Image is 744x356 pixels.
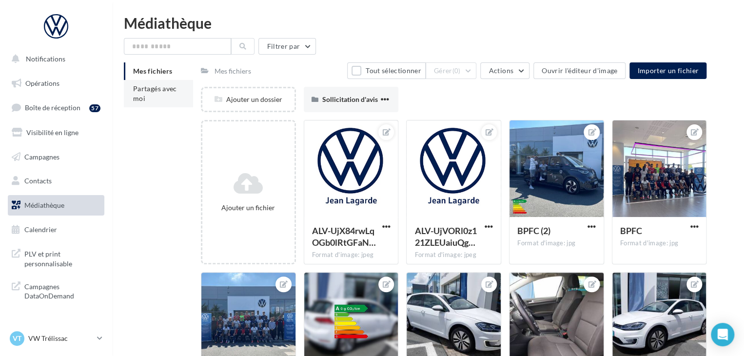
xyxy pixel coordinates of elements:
a: PLV et print personnalisable [6,243,106,272]
span: VT [13,334,21,343]
button: Gérer(0) [426,62,477,79]
div: 57 [89,104,100,112]
span: (0) [452,67,461,75]
span: Actions [489,66,513,75]
span: Calendrier [24,225,57,234]
span: Campagnes [24,152,59,160]
div: Format d'image: jpeg [414,251,493,259]
button: Importer un fichier [629,62,706,79]
a: Visibilité en ligne [6,122,106,143]
span: PLV et print personnalisable [24,247,100,268]
span: BPFC [620,225,642,236]
span: Notifications [26,55,65,63]
div: Ajouter un dossier [202,95,294,104]
span: Partagés avec moi [133,84,177,102]
button: Actions [480,62,529,79]
div: Mes fichiers [215,66,251,76]
span: Mes fichiers [133,67,172,75]
div: Open Intercom Messenger [711,323,734,346]
span: ALV-UjX84rwLqOGb0lRtGFaNq2khBlriLkv9Cfedx2s6YjomB1ADwzIV [312,225,376,248]
span: Sollicitation d'avis [322,95,378,103]
span: Visibilité en ligne [26,128,78,137]
span: Importer un fichier [637,66,699,75]
span: Campagnes DataOnDemand [24,280,100,301]
a: Campagnes DataOnDemand [6,276,106,305]
a: Calendrier [6,219,106,240]
a: Contacts [6,171,106,191]
a: Campagnes [6,147,106,167]
span: BPFC (2) [517,225,550,236]
div: Format d'image: jpg [620,239,699,248]
div: Format d'image: jpeg [312,251,391,259]
span: ALV-UjVORl0z121ZLEUaiuQgWfSqlmt9IPIco1P1PbdW3haeX0uQ9cb5 [414,225,476,248]
a: Médiathèque [6,195,106,216]
span: Boîte de réception [25,103,80,112]
a: VT VW Trélissac [8,329,104,348]
button: Notifications [6,49,102,69]
p: VW Trélissac [28,334,93,343]
span: Contacts [24,177,52,185]
div: Format d'image: jpg [517,239,596,248]
button: Filtrer par [258,38,316,55]
span: Opérations [25,79,59,87]
a: Opérations [6,73,106,94]
a: Boîte de réception57 [6,97,106,118]
div: Médiathèque [124,16,732,30]
button: Ouvrir l'éditeur d'image [533,62,626,79]
span: Médiathèque [24,201,64,209]
button: Tout sélectionner [347,62,425,79]
div: Ajouter un fichier [206,203,291,213]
